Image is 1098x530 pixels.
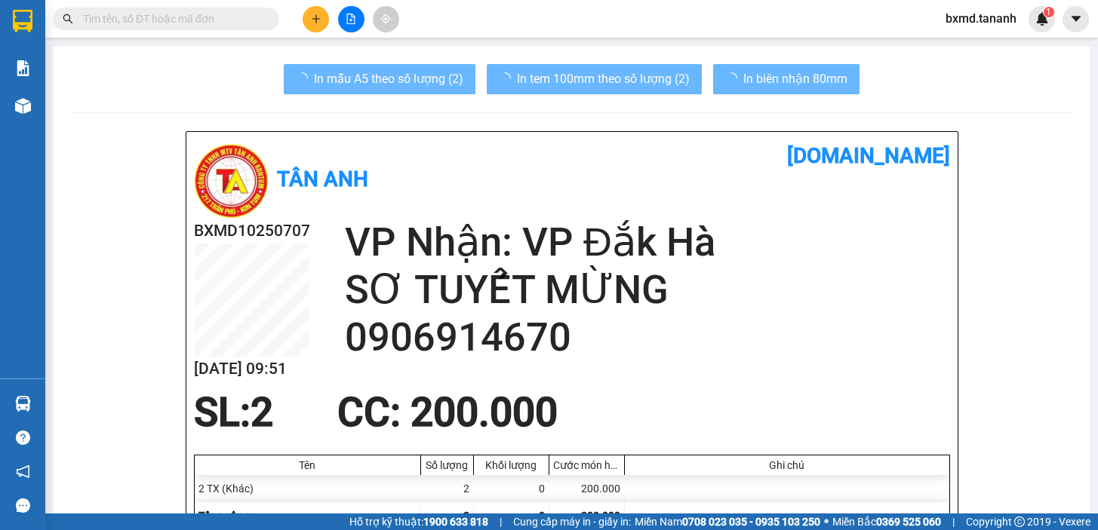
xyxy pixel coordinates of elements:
[349,513,488,530] span: Hỗ trợ kỹ thuật:
[513,513,631,530] span: Cung cấp máy in - giấy in:
[1035,12,1049,26] img: icon-new-feature
[198,510,249,522] span: Tổng cộng
[194,219,310,244] h2: BXMD10250707
[346,14,356,24] span: file-add
[952,513,955,530] span: |
[338,6,364,32] button: file-add
[296,72,314,84] span: loading
[713,64,860,94] button: In biên nhận 80mm
[725,72,743,84] span: loading
[1063,6,1089,32] button: caret-down
[787,143,950,168] b: [DOMAIN_NAME]
[832,513,941,530] span: Miền Bắc
[553,459,620,471] div: Cước món hàng
[194,357,310,381] h2: [DATE] 09:51
[15,98,31,114] img: warehouse-icon
[876,516,941,528] strong: 0369 525 060
[933,9,1029,28] span: bxmd.tananh
[303,6,329,32] button: plus
[478,459,545,471] div: Khối lượng
[682,516,820,528] strong: 0708 023 035 - 0935 103 250
[463,510,469,522] span: 2
[743,69,847,88] span: In biên nhận 80mm
[15,60,31,76] img: solution-icon
[198,459,417,471] div: Tên
[194,143,269,219] img: logo.jpg
[629,459,946,471] div: Ghi chú
[277,167,368,191] b: Tân Anh
[328,390,567,435] div: CC : 200.000
[499,72,517,84] span: loading
[63,14,73,24] span: search
[13,10,32,32] img: logo-vxr
[194,389,251,436] span: SL:
[16,498,30,513] span: message
[380,14,391,24] span: aim
[421,475,474,502] div: 2
[824,519,829,525] span: ⚪️
[425,459,469,471] div: Số lượng
[423,516,488,528] strong: 1900 633 818
[345,266,950,314] h2: SƠ TUYẾT MỪNG
[284,64,475,94] button: In mẫu A5 theo số lượng (2)
[15,396,31,412] img: warehouse-icon
[311,14,321,24] span: plus
[549,475,625,502] div: 200.000
[195,475,421,502] div: 2 TX (Khác)
[1014,516,1025,527] span: copyright
[1046,7,1051,17] span: 1
[314,69,463,88] span: In mẫu A5 theo số lượng (2)
[83,11,261,27] input: Tìm tên, số ĐT hoặc mã đơn
[16,430,30,445] span: question-circle
[373,6,399,32] button: aim
[345,314,950,361] h2: 0906914670
[251,389,273,436] span: 2
[539,510,545,522] span: 0
[345,219,950,266] h2: VP Nhận: VP Đắk Hà
[581,510,620,522] span: 200.000
[1044,7,1054,17] sup: 1
[16,464,30,479] span: notification
[517,69,690,88] span: In tem 100mm theo số lượng (2)
[474,475,549,502] div: 0
[635,513,820,530] span: Miền Nam
[487,64,702,94] button: In tem 100mm theo số lượng (2)
[1069,12,1083,26] span: caret-down
[500,513,502,530] span: |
